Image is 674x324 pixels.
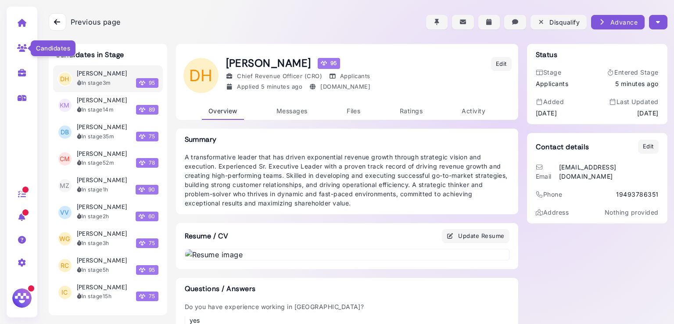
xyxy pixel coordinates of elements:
[11,287,33,309] img: Megan
[103,240,109,246] time: 2025-08-20T13:09:41.994Z
[136,265,158,275] span: 95
[136,105,158,115] span: 89
[536,50,558,59] h3: Status
[185,249,509,260] img: Resume image
[139,240,145,246] img: Megan Score
[559,162,659,181] div: [EMAIL_ADDRESS][DOMAIN_NAME]
[393,103,429,120] a: Ratings
[455,103,492,120] a: Activity
[77,150,127,158] h3: [PERSON_NAME]
[536,97,564,106] div: Added
[538,18,580,27] div: Disqualify
[643,142,654,151] div: Edit
[491,57,512,71] button: Edit
[103,293,111,299] time: 2025-08-20T01:05:52.027Z
[183,58,219,93] span: DH
[340,103,367,120] a: Files
[77,292,112,300] div: In stage
[103,159,114,166] time: 2025-08-20T15:24:31.282Z
[77,97,127,104] h3: [PERSON_NAME]
[103,106,114,113] time: 2025-08-20T16:02:18.372Z
[58,286,72,299] span: IC
[638,140,659,154] button: Edit
[77,239,109,247] div: In stage
[447,231,505,241] div: Update Resume
[536,79,569,88] div: Applicants
[103,133,114,140] time: 2025-08-20T15:41:56.731Z
[536,190,563,199] div: Phone
[139,293,145,299] img: Megan Score
[49,13,121,31] a: Previous page
[139,80,145,86] img: Megan Score
[329,72,370,81] div: Applicants
[136,132,158,141] span: 75
[139,187,145,193] img: Megan Score
[496,60,507,68] div: Edit
[615,79,658,88] time: Aug 20, 2025
[536,143,589,151] h3: Contact details
[77,266,109,274] div: In stage
[77,284,127,291] h3: [PERSON_NAME]
[58,179,72,192] span: MZ
[58,232,72,245] span: WG
[77,176,127,184] h3: [PERSON_NAME]
[185,152,509,208] p: A transformative leader that has driven exponential revenue growth through strategic vision and e...
[77,212,109,220] div: In stage
[261,83,302,90] time: Aug 20, 2025
[58,259,72,272] span: RC
[136,185,158,194] span: 90
[347,107,360,115] span: Files
[77,123,127,131] h3: [PERSON_NAME]
[270,103,314,120] a: Messages
[58,99,72,112] span: KM
[442,229,509,243] button: Update Resume
[77,106,114,114] div: In stage
[591,15,645,29] button: Advance
[598,18,638,27] div: Advance
[531,15,587,29] button: Disqualify
[136,212,158,221] span: 60
[103,213,109,220] time: 2025-08-20T13:17:42.098Z
[77,133,115,140] div: In stage
[536,108,557,118] time: [DATE]
[58,126,72,139] span: DB
[226,72,323,81] div: Chief Revenue Officer (CRO)
[607,68,659,77] div: Entered Stage
[139,267,145,273] img: Megan Score
[8,36,36,59] a: Candidates
[77,203,127,211] h3: [PERSON_NAME]
[139,107,145,113] img: Megan Score
[139,160,145,166] img: Megan Score
[77,70,127,77] h3: [PERSON_NAME]
[136,292,158,301] span: 75
[103,186,108,193] time: 2025-08-20T14:25:23.307Z
[136,78,158,88] span: 95
[77,257,127,264] h3: [PERSON_NAME]
[136,158,158,168] span: 78
[226,83,303,91] div: Applied
[309,83,370,91] div: [DOMAIN_NAME]
[616,190,658,199] div: 19493786351
[71,17,121,27] span: Previous page
[139,133,145,140] img: Megan Score
[318,58,340,68] div: 95
[462,107,485,115] span: Activity
[536,68,569,77] div: Stage
[103,79,111,86] time: 2025-08-20T16:13:24.318Z
[637,108,659,118] time: [DATE]
[185,135,509,144] h3: Summary
[226,57,371,70] h1: [PERSON_NAME]
[77,79,111,87] div: In stage
[400,107,423,115] span: Ratings
[77,186,108,194] div: In stage
[185,284,509,293] h3: Questions / Answers
[536,162,557,181] div: Email
[276,107,308,115] span: Messages
[176,223,237,249] h3: Resume / CV
[55,50,124,59] h3: Candidates in Stage
[136,238,158,248] span: 75
[77,159,115,167] div: In stage
[202,103,244,120] a: Overview
[103,266,109,273] time: 2025-08-20T10:31:48.916Z
[139,213,145,220] img: Megan Score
